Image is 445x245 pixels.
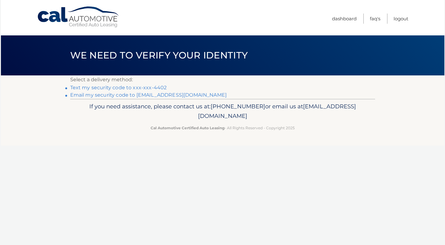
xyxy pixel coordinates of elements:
a: Cal Automotive [37,6,120,28]
a: FAQ's [370,14,380,24]
span: We need to verify your identity [70,50,248,61]
strong: Cal Automotive Certified Auto Leasing [151,126,225,130]
a: Text my security code to xxx-xxx-4402 [70,85,167,90]
a: Logout [394,14,408,24]
p: If you need assistance, please contact us at: or email us at [74,102,371,121]
span: [PHONE_NUMBER] [211,103,265,110]
a: Email my security code to [EMAIL_ADDRESS][DOMAIN_NAME] [70,92,227,98]
p: - All Rights Reserved - Copyright 2025 [74,125,371,131]
p: Select a delivery method: [70,75,375,84]
a: Dashboard [332,14,357,24]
